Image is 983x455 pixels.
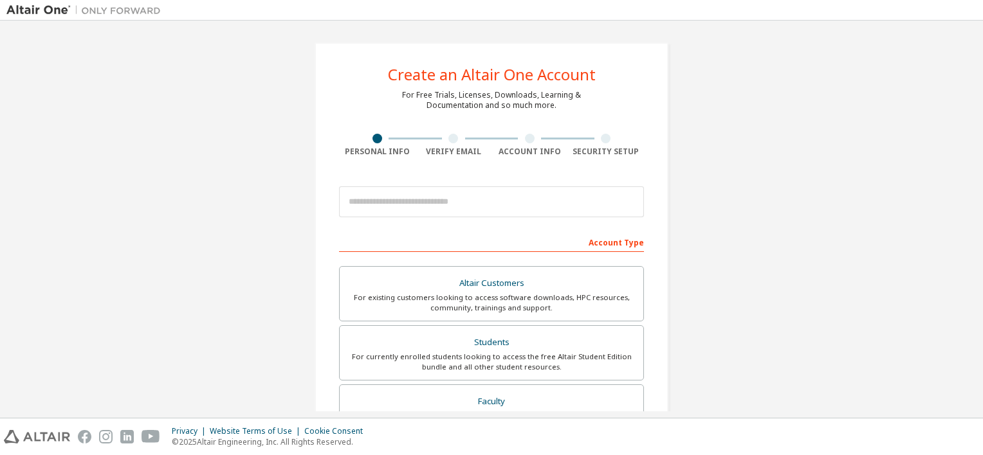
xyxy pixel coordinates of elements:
[347,352,636,372] div: For currently enrolled students looking to access the free Altair Student Edition bundle and all ...
[304,426,371,436] div: Cookie Consent
[347,410,636,431] div: For faculty & administrators of academic institutions administering students and accessing softwa...
[99,430,113,443] img: instagram.svg
[347,393,636,411] div: Faculty
[172,426,210,436] div: Privacy
[339,231,644,252] div: Account Type
[142,430,160,443] img: youtube.svg
[339,147,416,157] div: Personal Info
[416,147,492,157] div: Verify Email
[6,4,167,17] img: Altair One
[347,292,636,313] div: For existing customers looking to access software downloads, HPC resources, community, trainings ...
[388,67,596,82] div: Create an Altair One Account
[172,436,371,447] p: © 2025 Altair Engineering, Inc. All Rights Reserved.
[120,430,134,443] img: linkedin.svg
[492,147,568,157] div: Account Info
[568,147,645,157] div: Security Setup
[210,426,304,436] div: Website Terms of Use
[402,90,581,111] div: For Free Trials, Licenses, Downloads, Learning & Documentation and so much more.
[347,274,636,292] div: Altair Customers
[4,430,70,443] img: altair_logo.svg
[347,334,636,352] div: Students
[78,430,91,443] img: facebook.svg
